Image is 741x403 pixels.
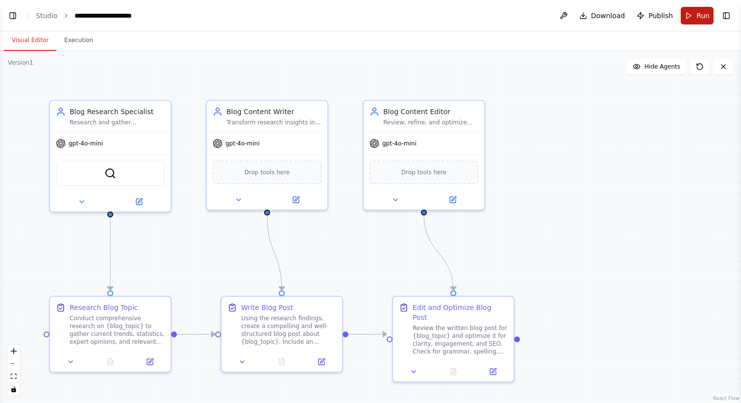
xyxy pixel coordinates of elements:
[36,12,58,20] a: Studio
[644,63,680,71] span: Hide Agents
[70,303,138,312] div: Research Blog Topic
[49,100,172,213] div: Blog Research SpecialistResearch and gather comprehensive information about {blog_topic} to provi...
[70,314,165,346] div: Conduct comprehensive research on {blog_topic} to gather current trends, statistics, expert opini...
[7,370,20,383] button: fit view
[6,9,20,23] button: Show left sidebar
[221,296,343,373] div: Write Blog PostUsing the research findings, create a compelling and well-structured blog post abo...
[111,196,167,208] button: Open in side panel
[627,59,686,74] button: Hide Agents
[304,356,338,368] button: Open in side panel
[90,356,131,368] button: No output available
[476,366,510,378] button: Open in side panel
[383,107,478,117] div: Blog Content Editor
[206,100,328,211] div: Blog Content WriterTransform research insights into an engaging, well-structured blog post about ...
[7,383,20,396] button: toggle interactivity
[719,9,733,23] button: Show right sidebar
[56,30,101,51] button: Execution
[383,119,478,126] div: Review, refine, and optimize the blog post about {blog_topic} for clarity, engagement, and SEO. E...
[226,119,321,126] div: Transform research insights into an engaging, well-structured blog post about {blog_topic}. Creat...
[382,140,417,147] span: gpt-4o-mini
[4,30,56,51] button: Visual Editor
[70,107,165,117] div: Blog Research Specialist
[241,314,336,346] div: Using the research findings, create a compelling and well-structured blog post about {blog_topic}...
[69,140,103,147] span: gpt-4o-mini
[413,324,508,356] div: Review the written blog post for {blog_topic} and optimize it for clarity, engagement, and SEO. C...
[419,215,458,290] g: Edge from 0ace02b5-9ec9-4c88-9a75-d2d74b2f5e5d to a6481910-5c21-4331-8945-4dd6d229bb0c
[575,7,629,24] button: Download
[70,119,165,126] div: Research and gather comprehensive information about {blog_topic} to provide a solid foundation fo...
[401,167,447,177] span: Drop tools here
[433,366,474,378] button: No output available
[425,194,480,206] button: Open in side panel
[713,396,740,401] a: React Flow attribution
[226,107,321,117] div: Blog Content Writer
[245,167,290,177] span: Drop tools here
[633,7,677,24] button: Publish
[104,167,116,179] img: SerperDevTool
[268,194,323,206] button: Open in side panel
[225,140,260,147] span: gpt-4o-mini
[8,59,33,67] div: Version 1
[7,345,20,396] div: React Flow controls
[591,11,625,21] span: Download
[49,296,172,373] div: Research Blog TopicConduct comprehensive research on {blog_topic} to gather current trends, stati...
[696,11,710,21] span: Run
[105,217,115,290] g: Edge from 2d5a82a1-62b3-4224-823a-0a5a90e6a725 to 5fda7a94-e7a5-431a-b971-fc6438d25ba9
[681,7,714,24] button: Run
[7,345,20,357] button: zoom in
[392,296,515,382] div: Edit and Optimize Blog PostReview the written blog post for {blog_topic} and optimize it for clar...
[261,356,303,368] button: No output available
[348,330,387,339] g: Edge from 3b381341-3f9c-48d1-aae9-4d0d83488ad6 to a6481910-5c21-4331-8945-4dd6d229bb0c
[413,303,508,322] div: Edit and Optimize Blog Post
[36,11,152,21] nav: breadcrumb
[648,11,673,21] span: Publish
[363,100,485,211] div: Blog Content EditorReview, refine, and optimize the blog post about {blog_topic} for clarity, eng...
[133,356,167,368] button: Open in side panel
[7,357,20,370] button: zoom out
[262,215,287,290] g: Edge from 3e7938f6-c561-4e6d-a2cd-317b5ac361ab to 3b381341-3f9c-48d1-aae9-4d0d83488ad6
[241,303,293,312] div: Write Blog Post
[177,330,215,339] g: Edge from 5fda7a94-e7a5-431a-b971-fc6438d25ba9 to 3b381341-3f9c-48d1-aae9-4d0d83488ad6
